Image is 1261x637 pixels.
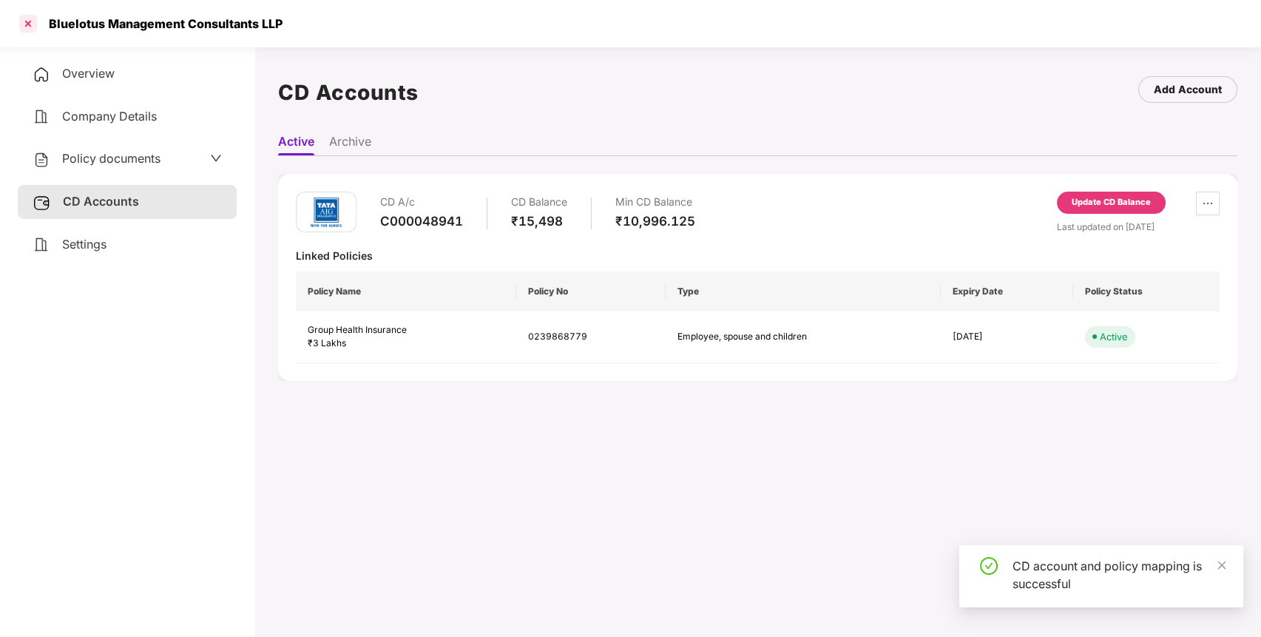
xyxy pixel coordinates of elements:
[33,66,50,84] img: svg+xml;base64,PHN2ZyB4bWxucz0iaHR0cDovL3d3dy53My5vcmcvMjAwMC9zdmciIHdpZHRoPSIyNCIgaGVpZ2h0PSIyNC...
[308,323,504,337] div: Group Health Insurance
[278,76,419,109] h1: CD Accounts
[296,249,1220,263] div: Linked Policies
[1197,198,1219,209] span: ellipsis
[516,272,665,311] th: Policy No
[666,272,941,311] th: Type
[33,108,50,126] img: svg+xml;base64,PHN2ZyB4bWxucz0iaHR0cDovL3d3dy53My5vcmcvMjAwMC9zdmciIHdpZHRoPSIyNCIgaGVpZ2h0PSIyNC...
[980,557,998,575] span: check-circle
[33,194,51,212] img: svg+xml;base64,PHN2ZyB3aWR0aD0iMjUiIGhlaWdodD0iMjQiIHZpZXdCb3g9IjAgMCAyNSAyNCIgZmlsbD0ibm9uZSIgeG...
[296,272,516,311] th: Policy Name
[62,237,107,252] span: Settings
[1072,196,1151,209] div: Update CD Balance
[304,190,348,235] img: tatag.png
[511,213,567,229] div: ₹15,498
[1196,192,1220,215] button: ellipsis
[40,16,283,31] div: Bluelotus Management Consultants LLP
[62,109,157,124] span: Company Details
[1012,557,1225,593] div: CD account and policy mapping is successful
[941,272,1074,311] th: Expiry Date
[33,236,50,254] img: svg+xml;base64,PHN2ZyB4bWxucz0iaHR0cDovL3d3dy53My5vcmcvMjAwMC9zdmciIHdpZHRoPSIyNCIgaGVpZ2h0PSIyNC...
[1100,329,1128,344] div: Active
[1154,81,1222,98] div: Add Account
[941,311,1074,364] td: [DATE]
[210,152,222,164] span: down
[1217,560,1227,570] span: close
[380,192,463,213] div: CD A/c
[1057,220,1220,234] div: Last updated on [DATE]
[380,213,463,229] div: C000048941
[615,213,695,229] div: ₹10,996.125
[615,192,695,213] div: Min CD Balance
[511,192,567,213] div: CD Balance
[516,311,665,364] td: 0239868779
[1073,272,1220,311] th: Policy Status
[677,330,840,344] div: Employee, spouse and children
[329,134,371,155] li: Archive
[62,151,160,166] span: Policy documents
[63,194,139,209] span: CD Accounts
[33,151,50,169] img: svg+xml;base64,PHN2ZyB4bWxucz0iaHR0cDovL3d3dy53My5vcmcvMjAwMC9zdmciIHdpZHRoPSIyNCIgaGVpZ2h0PSIyNC...
[62,66,115,81] span: Overview
[308,337,346,348] span: ₹3 Lakhs
[278,134,314,155] li: Active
